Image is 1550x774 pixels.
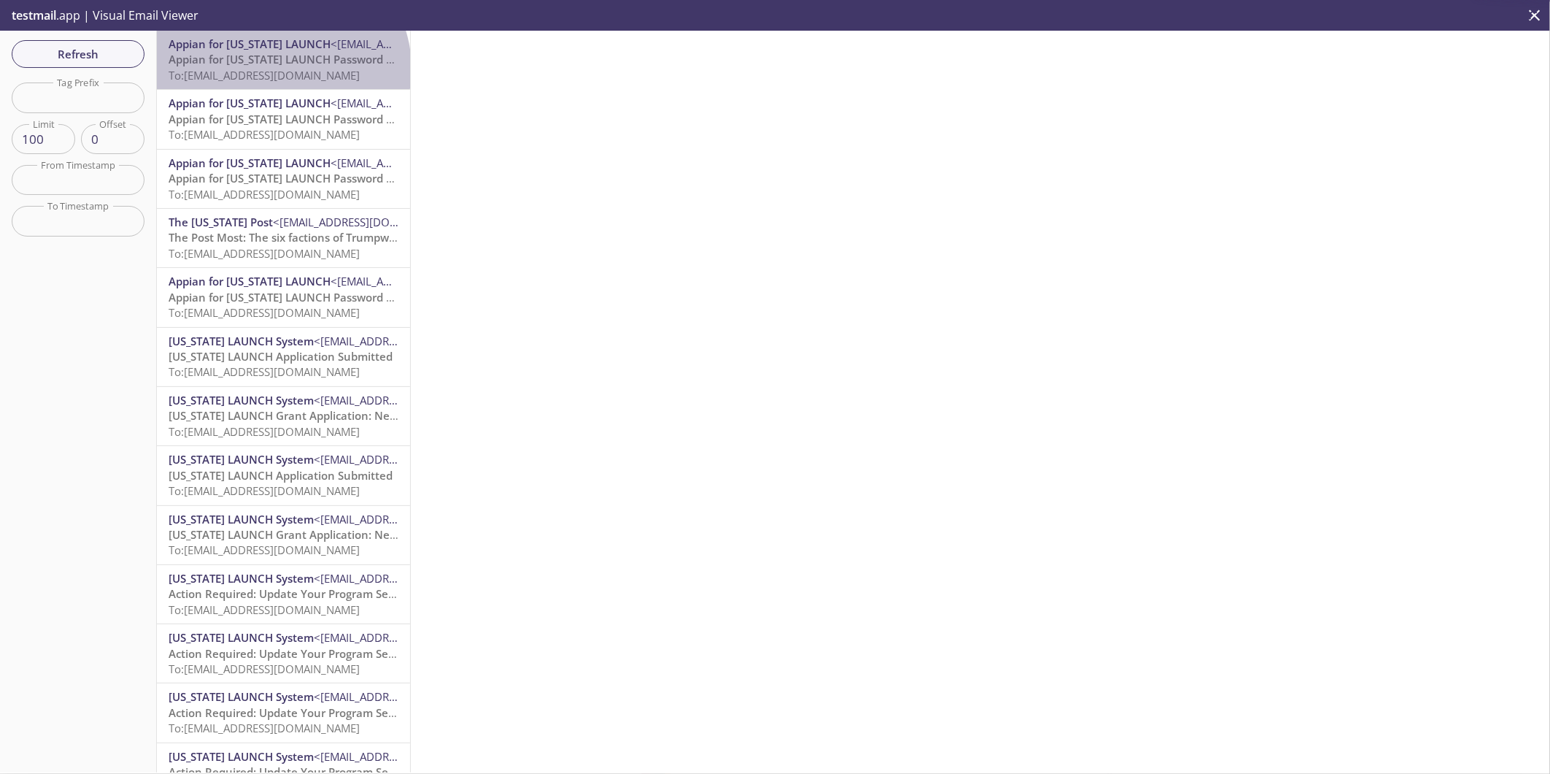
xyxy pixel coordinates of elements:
[169,52,427,66] span: Appian for [US_STATE] LAUNCH Password Change
[314,334,559,348] span: <[EMAIL_ADDRESS][DOMAIN_NAME][US_STATE]>
[169,156,331,170] span: Appian for [US_STATE] LAUNCH
[169,483,360,498] span: To: [EMAIL_ADDRESS][DOMAIN_NAME]
[169,305,360,320] span: To: [EMAIL_ADDRESS][DOMAIN_NAME]
[157,90,410,148] div: Appian for [US_STATE] LAUNCH<[EMAIL_ADDRESS][DOMAIN_NAME]>Appian for [US_STATE] LAUNCH Password C...
[314,571,559,586] span: <[EMAIL_ADDRESS][DOMAIN_NAME][US_STATE]>
[169,452,314,467] span: [US_STATE] LAUNCH System
[169,721,360,735] span: To: [EMAIL_ADDRESS][DOMAIN_NAME]
[314,749,559,764] span: <[EMAIL_ADDRESS][DOMAIN_NAME][US_STATE]>
[169,364,360,379] span: To: [EMAIL_ADDRESS][DOMAIN_NAME]
[23,45,133,64] span: Refresh
[169,290,427,304] span: Appian for [US_STATE] LAUNCH Password Change
[169,246,360,261] span: To: [EMAIL_ADDRESS][DOMAIN_NAME]
[12,40,144,68] button: Refresh
[169,393,314,407] span: [US_STATE] LAUNCH System
[314,512,559,526] span: <[EMAIL_ADDRESS][DOMAIN_NAME][US_STATE]>
[169,527,490,542] span: [US_STATE] LAUNCH Grant Application: New Adult Participant
[331,37,520,51] span: <[EMAIL_ADDRESS][DOMAIN_NAME]>
[169,586,544,601] span: Action Required: Update Your Program Selection in [US_STATE] LAUNCH
[12,7,56,23] span: testmail
[169,349,393,364] span: [US_STATE] LAUNCH Application Submitted
[169,96,331,110] span: Appian for [US_STATE] LAUNCH
[157,565,410,624] div: [US_STATE] LAUNCH System<[EMAIL_ADDRESS][DOMAIN_NAME][US_STATE]>Action Required: Update Your Prog...
[314,452,559,467] span: <[EMAIL_ADDRESS][DOMAIN_NAME][US_STATE]>
[169,230,409,245] span: The Post Most: The six factions of Trumpworld
[314,630,559,645] span: <[EMAIL_ADDRESS][DOMAIN_NAME][US_STATE]>
[314,689,559,704] span: <[EMAIL_ADDRESS][DOMAIN_NAME][US_STATE]>
[169,187,360,202] span: To: [EMAIL_ADDRESS][DOMAIN_NAME]
[157,387,410,445] div: [US_STATE] LAUNCH System<[EMAIL_ADDRESS][DOMAIN_NAME][US_STATE]>[US_STATE] LAUNCH Grant Applicati...
[169,602,360,617] span: To: [EMAIL_ADDRESS][DOMAIN_NAME]
[169,334,314,348] span: [US_STATE] LAUNCH System
[169,274,331,288] span: Appian for [US_STATE] LAUNCH
[169,705,544,720] span: Action Required: Update Your Program Selection in [US_STATE] LAUNCH
[169,646,544,661] span: Action Required: Update Your Program Selection in [US_STATE] LAUNCH
[169,468,393,483] span: [US_STATE] LAUNCH Application Submitted
[169,512,314,526] span: [US_STATE] LAUNCH System
[157,624,410,683] div: [US_STATE] LAUNCH System<[EMAIL_ADDRESS][DOMAIN_NAME][US_STATE]>Action Required: Update Your Prog...
[157,209,410,267] div: The [US_STATE] Post<[EMAIL_ADDRESS][DOMAIN_NAME]>The Post Most: The six factions of TrumpworldTo:...
[314,393,559,407] span: <[EMAIL_ADDRESS][DOMAIN_NAME][US_STATE]>
[169,630,314,645] span: [US_STATE] LAUNCH System
[169,112,427,126] span: Appian for [US_STATE] LAUNCH Password Change
[169,127,360,142] span: To: [EMAIL_ADDRESS][DOMAIN_NAME]
[169,68,360,83] span: To: [EMAIL_ADDRESS][DOMAIN_NAME]
[169,408,490,423] span: [US_STATE] LAUNCH Grant Application: New Adult Participant
[273,215,462,229] span: <[EMAIL_ADDRESS][DOMAIN_NAME]>
[157,31,410,89] div: Appian for [US_STATE] LAUNCH<[EMAIL_ADDRESS][DOMAIN_NAME]>Appian for [US_STATE] LAUNCH Password C...
[169,37,331,51] span: Appian for [US_STATE] LAUNCH
[157,446,410,505] div: [US_STATE] LAUNCH System<[EMAIL_ADDRESS][DOMAIN_NAME][US_STATE]>[US_STATE] LAUNCH Application Sub...
[169,215,273,229] span: The [US_STATE] Post
[157,506,410,564] div: [US_STATE] LAUNCH System<[EMAIL_ADDRESS][DOMAIN_NAME][US_STATE]>[US_STATE] LAUNCH Grant Applicati...
[169,749,314,764] span: [US_STATE] LAUNCH System
[331,274,520,288] span: <[EMAIL_ADDRESS][DOMAIN_NAME]>
[331,96,520,110] span: <[EMAIL_ADDRESS][DOMAIN_NAME]>
[331,156,520,170] span: <[EMAIL_ADDRESS][DOMAIN_NAME]>
[169,571,314,586] span: [US_STATE] LAUNCH System
[157,328,410,386] div: [US_STATE] LAUNCH System<[EMAIL_ADDRESS][DOMAIN_NAME][US_STATE]>[US_STATE] LAUNCH Application Sub...
[169,689,314,704] span: [US_STATE] LAUNCH System
[169,662,360,676] span: To: [EMAIL_ADDRESS][DOMAIN_NAME]
[169,543,360,557] span: To: [EMAIL_ADDRESS][DOMAIN_NAME]
[157,683,410,742] div: [US_STATE] LAUNCH System<[EMAIL_ADDRESS][DOMAIN_NAME][US_STATE]>Action Required: Update Your Prog...
[157,150,410,208] div: Appian for [US_STATE] LAUNCH<[EMAIL_ADDRESS][DOMAIN_NAME]>Appian for [US_STATE] LAUNCH Password C...
[169,171,427,185] span: Appian for [US_STATE] LAUNCH Password Change
[169,424,360,439] span: To: [EMAIL_ADDRESS][DOMAIN_NAME]
[157,268,410,326] div: Appian for [US_STATE] LAUNCH<[EMAIL_ADDRESS][DOMAIN_NAME]>Appian for [US_STATE] LAUNCH Password C...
